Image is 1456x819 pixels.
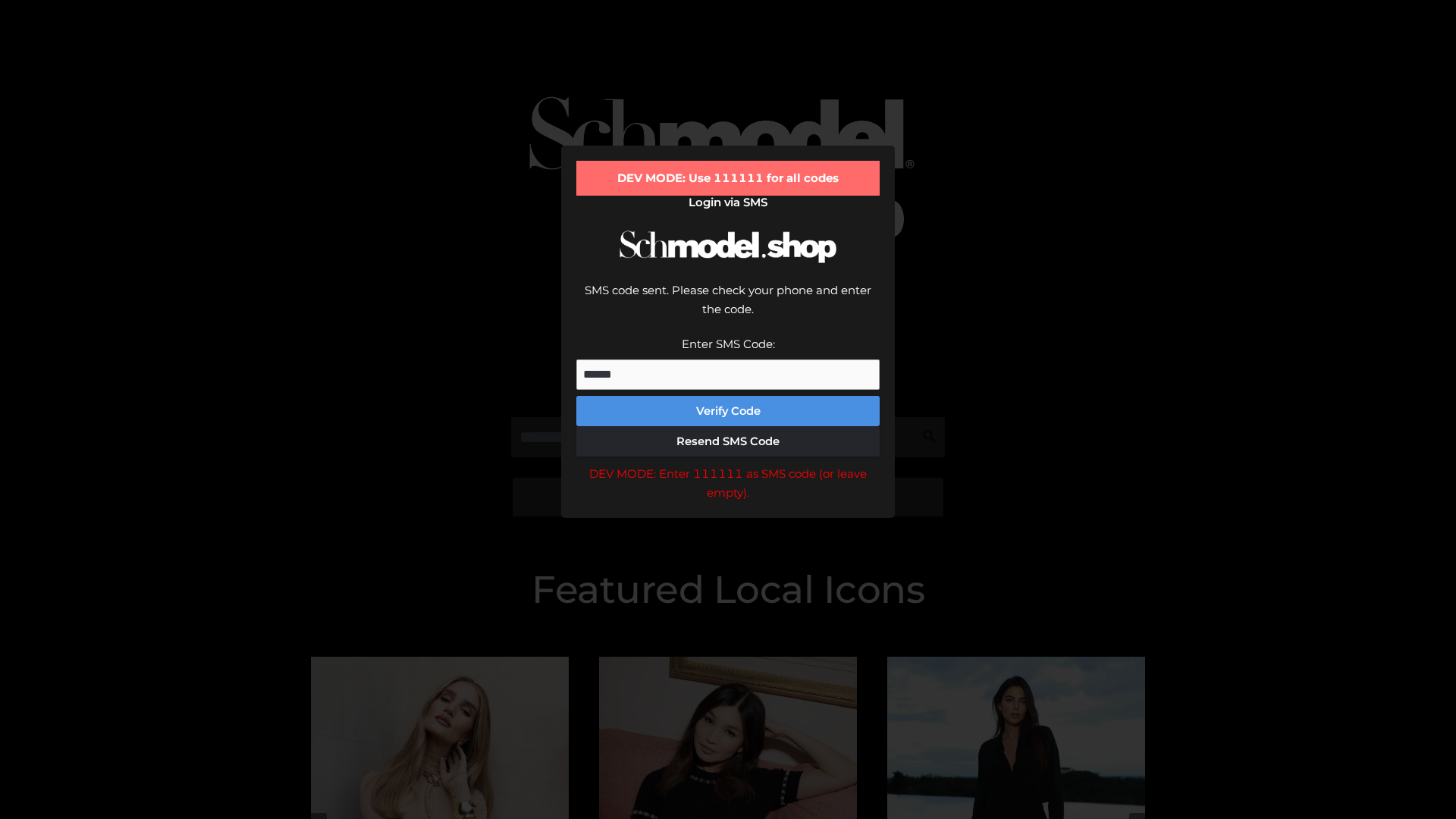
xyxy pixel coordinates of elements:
img: Schmodel Logo [614,217,842,277]
button: Verify Code [576,396,880,426]
div: SMS code sent. Please check your phone and enter the code. [576,281,880,334]
h2: Login via SMS [576,196,880,209]
div: DEV MODE: Enter 111111 as SMS code (or leave empty). [576,464,880,503]
label: Enter SMS Code: [682,337,775,351]
div: DEV MODE: Use 111111 for all codes [576,161,880,196]
button: Resend SMS Code [576,426,880,457]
